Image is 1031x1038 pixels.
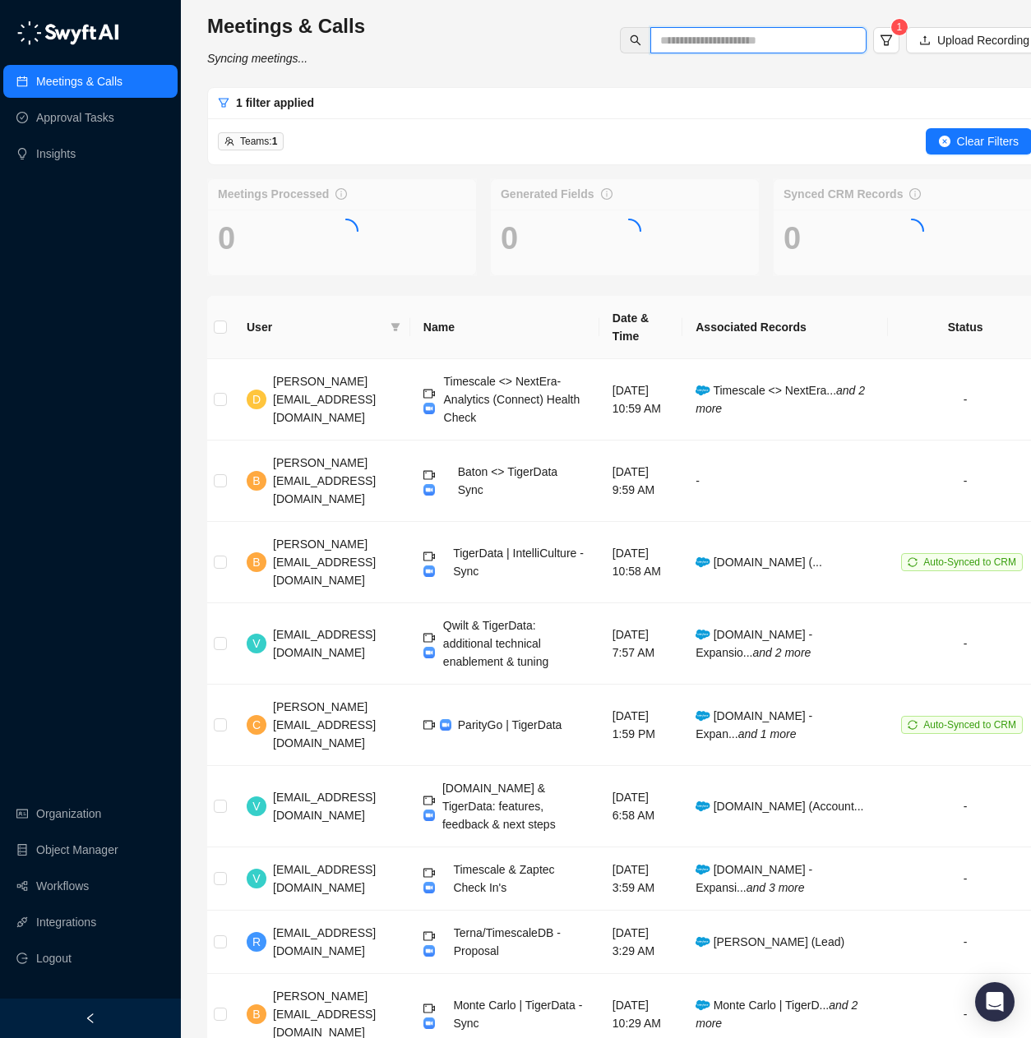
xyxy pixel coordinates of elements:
span: Logout [36,942,72,975]
td: [DATE] 9:59 AM [599,441,682,522]
i: and 2 more [696,999,858,1030]
a: Meetings & Calls [36,65,123,98]
th: Associated Records [682,296,888,359]
span: loading [617,219,641,243]
span: V [252,797,260,815]
span: TigerData | IntelliCulture - Sync [453,547,584,578]
span: B [252,553,260,571]
i: Syncing meetings... [207,52,307,65]
span: B [252,1005,260,1023]
td: [DATE] 10:59 AM [599,359,682,441]
span: filter [880,34,893,47]
span: upload [919,35,931,46]
a: Approval Tasks [36,101,114,134]
span: ParityGo | TigerData [458,718,562,731]
td: [DATE] 3:59 AM [599,847,682,911]
i: and 1 more [738,727,797,740]
span: Clear Filters [957,132,1019,150]
img: zoom-DkfWWZB2.png [423,810,435,821]
span: [DOMAIN_NAME] - Expan... [696,709,812,740]
img: zoom-DkfWWZB2.png [423,565,435,577]
span: 1 filter applied [236,96,314,109]
span: Baton <> TigerData Sync [458,465,557,496]
img: zoom-DkfWWZB2.png [423,403,435,414]
img: zoom-DkfWWZB2.png [423,1017,435,1029]
img: zoom-DkfWWZB2.png [423,484,435,496]
span: Auto-Synced to CRM [923,719,1016,731]
span: Timescale <> NextEra... [696,384,865,415]
img: zoom-DkfWWZB2.png [440,719,451,731]
a: Integrations [36,906,96,939]
span: video-camera [423,930,435,942]
span: [EMAIL_ADDRESS][DOMAIN_NAME] [273,926,376,957]
span: sync [908,720,918,730]
span: [PERSON_NAME][EMAIL_ADDRESS][DOMAIN_NAME] [273,700,376,750]
td: - [682,441,888,522]
span: Timescale & Zaptec Check In's [453,863,554,894]
i: and 2 more [753,646,811,659]
span: Timescale <> NextEra-Analytics (Connect) Health Check [444,375,580,424]
h3: Meetings & Calls [207,13,365,39]
span: video-camera [423,632,435,644]
a: Organization [36,797,101,830]
td: [DATE] 6:58 AM [599,766,682,847]
span: video-camera [423,388,435,399]
span: Upload Recording [937,31,1029,49]
sup: 1 [891,19,908,35]
span: Teams: [240,136,277,147]
span: [PERSON_NAME] (Lead) [696,935,844,948]
span: team [224,136,234,146]
th: Date & Time [599,296,682,359]
span: Monte Carlo | TigerData - Sync [453,999,582,1030]
span: sync [908,557,918,567]
span: [EMAIL_ADDRESS][DOMAIN_NAME] [273,791,376,822]
span: B [252,472,260,490]
span: [EMAIL_ADDRESS][DOMAIN_NAME] [273,628,376,659]
span: [PERSON_NAME][EMAIL_ADDRESS][DOMAIN_NAME] [273,537,376,587]
span: loading [899,219,924,243]
span: search [630,35,641,46]
span: left [85,1013,96,1024]
span: [EMAIL_ADDRESS][DOMAIN_NAME] [273,863,376,894]
span: filter [391,322,400,332]
span: Qwilt & TigerData: additional technical enablement & tuning [443,619,548,668]
span: video-camera [423,469,435,481]
span: User [247,318,384,336]
span: D [252,390,261,408]
a: Object Manager [36,833,118,866]
td: [DATE] 10:58 AM [599,522,682,603]
img: zoom-DkfWWZB2.png [423,945,435,957]
span: [PERSON_NAME][EMAIL_ADDRESS][DOMAIN_NAME] [273,375,376,424]
span: Monte Carlo | TigerD... [696,999,858,1030]
span: V [252,870,260,888]
span: 1 [897,21,903,33]
a: Workflows [36,870,89,902]
span: [PERSON_NAME][EMAIL_ADDRESS][DOMAIN_NAME] [273,456,376,505]
span: filter [218,97,229,108]
td: [DATE] 7:57 AM [599,603,682,685]
img: logo-05li4sbe.png [16,21,119,45]
img: zoom-DkfWWZB2.png [423,882,435,893]
span: [DOMAIN_NAME] & TigerData: features, feedback & next steps [442,782,556,831]
i: and 2 more [696,384,865,415]
div: Open Intercom Messenger [975,982,1015,1022]
span: close-circle [939,136,950,147]
span: loading [334,219,358,243]
span: logout [16,953,28,964]
td: [DATE] 3:29 AM [599,911,682,974]
span: C [252,716,261,734]
img: zoom-DkfWWZB2.png [423,647,435,658]
span: [DOMAIN_NAME] (... [696,556,822,569]
span: V [252,634,260,653]
span: video-camera [423,719,435,731]
span: video-camera [423,551,435,562]
span: Terna/TimescaleDB - Proposal [454,926,561,957]
span: [DOMAIN_NAME] (Account... [696,800,863,813]
td: [DATE] 1:59 PM [599,685,682,766]
b: 1 [272,136,278,147]
span: filter [387,315,404,339]
span: [DOMAIN_NAME] - Expansi... [696,863,812,894]
span: video-camera [423,1003,435,1014]
i: and 3 more [747,881,805,894]
span: video-camera [423,867,435,879]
